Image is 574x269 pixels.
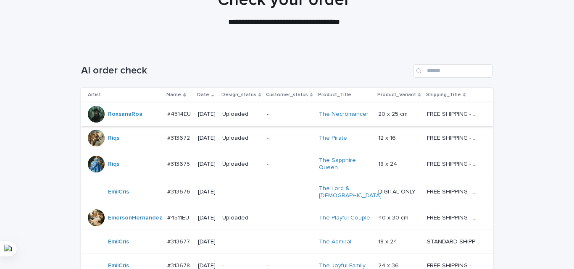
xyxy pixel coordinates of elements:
[108,214,162,222] a: EmersonHernandez
[81,206,493,230] tr: EmersonHernandez #4511EU#4511EU [DATE]Uploaded-The Playful Couple 40 x 30 cm40 x 30 cm FREE SHIPP...
[318,90,351,99] p: Product_Title
[81,102,493,126] tr: RoxsanaRoa #4514EU#4514EU [DATE]Uploaded-The Necromancer 20 x 25 cm20 x 25 cm FREE SHIPPING - pre...
[427,187,481,196] p: FREE SHIPPING - preview in 1-2 business days, after your approval delivery will take 5-10 b.d.
[319,135,347,142] a: The Pirate
[378,109,409,118] p: 20 x 25 cm
[378,133,398,142] p: 12 x 16
[427,237,481,245] p: STANDARD SHIPPING - Up to 4 weeks
[378,213,410,222] p: 40 x 30 cm
[221,90,256,99] p: Design_status
[427,159,481,168] p: FREE SHIPPING - preview in 1-2 business days, after your approval delivery will take 5-10 b.d.
[167,213,191,222] p: #4511EU
[267,111,312,118] p: -
[81,126,493,150] tr: Riqs #313672#313672 [DATE]Uploaded-The Pirate 12 x 1612 x 16 FREE SHIPPING - preview in 1-2 busin...
[222,111,260,118] p: Uploaded
[267,238,312,245] p: -
[378,187,417,196] p: DIGITAL ONLY
[198,238,216,245] p: [DATE]
[167,133,192,142] p: #313672
[167,237,192,245] p: #313677
[222,214,260,222] p: Uploaded
[167,187,192,196] p: #313676
[108,135,119,142] a: Riqs
[81,178,493,206] tr: EmilCris #313676#313676 [DATE]--The Lord & [DEMOGRAPHIC_DATA] DIGITAL ONLYDIGITAL ONLY FREE SHIPP...
[319,214,370,222] a: The Playful Couple
[108,238,129,245] a: EmilCris
[222,161,260,168] p: Uploaded
[222,188,260,196] p: -
[427,213,481,222] p: FREE SHIPPING - preview in 1-2 business days, after your approval delivery will take 5-10 busines...
[319,238,351,245] a: The Admiral
[198,135,216,142] p: [DATE]
[167,109,192,118] p: #4514EU
[198,188,216,196] p: [DATE]
[413,64,493,78] input: Search
[108,111,142,118] a: RoxsanaRoa
[108,161,119,168] a: Riqs
[427,133,481,142] p: FREE SHIPPING - preview in 1-2 business days, after your approval delivery will take 5-10 b.d.
[267,188,312,196] p: -
[88,90,101,99] p: Artist
[81,150,493,178] tr: Riqs #313675#313675 [DATE]Uploaded-The Sapphire Queen 18 x 2418 x 24 FREE SHIPPING - preview in 1...
[266,90,308,99] p: Customer_status
[197,90,209,99] p: Date
[81,65,410,77] h1: AI order check
[198,111,216,118] p: [DATE]
[166,90,181,99] p: Name
[267,214,312,222] p: -
[427,109,481,118] p: FREE SHIPPING - preview in 1-2 business days, after your approval delivery will take 6-10 busines...
[222,135,260,142] p: Uploaded
[167,159,192,168] p: #313675
[267,161,312,168] p: -
[377,90,416,99] p: Product_Variant
[378,237,399,245] p: 18 x 24
[319,157,371,171] a: The Sapphire Queen
[198,161,216,168] p: [DATE]
[319,185,382,199] a: The Lord & [DEMOGRAPHIC_DATA]
[267,135,312,142] p: -
[81,230,493,254] tr: EmilCris #313677#313677 [DATE]--The Admiral 18 x 2418 x 24 STANDARD SHIPPING - Up to 4 weeksSTAND...
[198,214,216,222] p: [DATE]
[108,188,129,196] a: EmilCris
[319,111,369,118] a: The Necromancer
[378,159,399,168] p: 18 x 24
[222,238,260,245] p: -
[426,90,461,99] p: Shipping_Title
